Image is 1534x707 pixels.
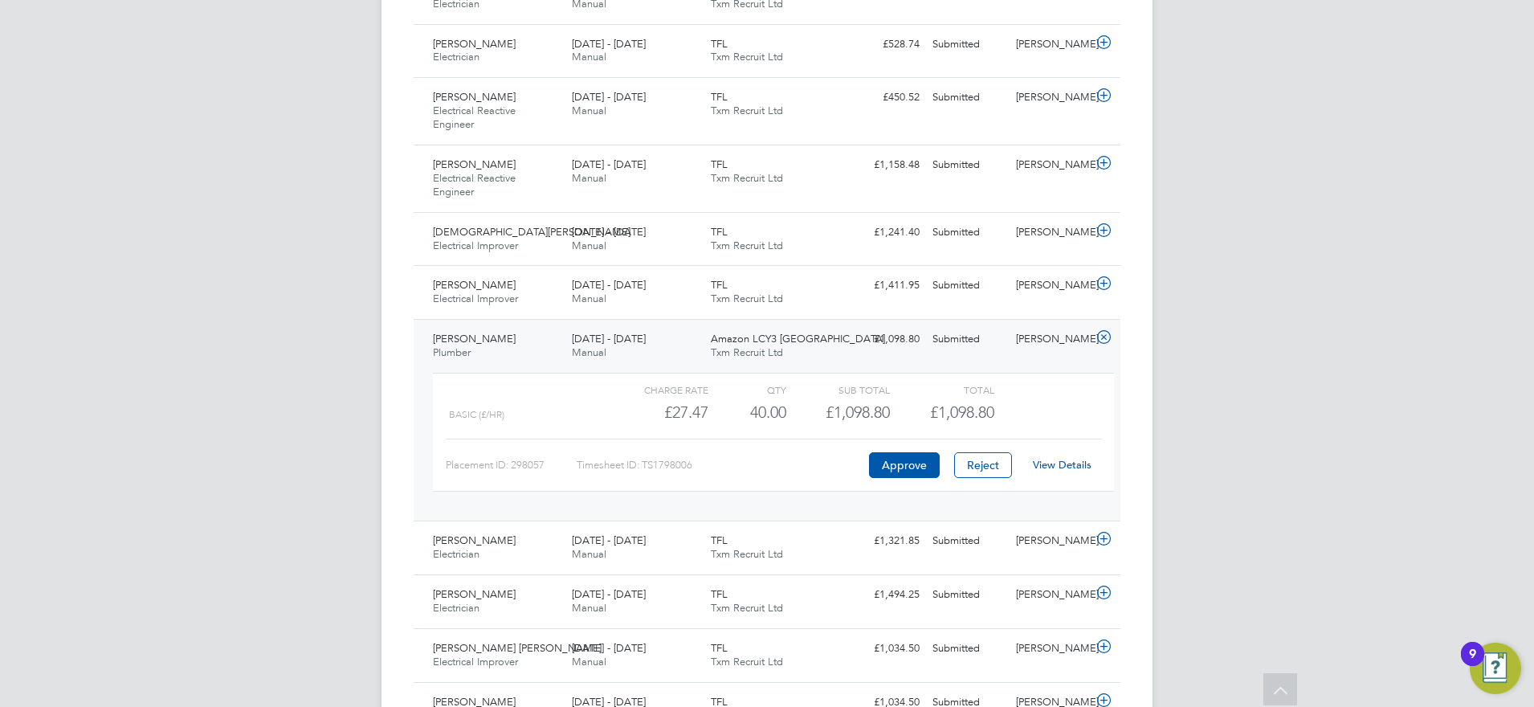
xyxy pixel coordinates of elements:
span: Manual [572,547,606,561]
div: Submitted [926,152,1010,178]
div: [PERSON_NAME] [1010,219,1093,246]
span: TFL [711,641,728,655]
span: [DATE] - [DATE] [572,533,646,547]
span: Manual [572,104,606,117]
span: Electrical Reactive Engineer [433,104,516,131]
span: Amazon LCY3 [GEOGRAPHIC_DATA] [711,332,885,345]
span: Txm Recruit Ltd [711,547,783,561]
span: Txm Recruit Ltd [711,239,783,252]
span: Txm Recruit Ltd [711,104,783,117]
div: QTY [708,380,786,399]
span: [DATE] - [DATE] [572,587,646,601]
span: [DATE] - [DATE] [572,641,646,655]
span: [DATE] - [DATE] [572,332,646,345]
span: Basic (£/HR) [449,409,504,420]
span: TFL [711,587,728,601]
div: [PERSON_NAME] [1010,84,1093,111]
div: £528.74 [842,31,926,58]
span: [PERSON_NAME] [433,90,516,104]
span: [PERSON_NAME] [433,157,516,171]
div: Submitted [926,635,1010,662]
div: £1,241.40 [842,219,926,246]
div: £1,098.80 [786,399,890,426]
div: Placement ID: 298057 [446,452,577,478]
span: [DATE] - [DATE] [572,37,646,51]
div: Submitted [926,219,1010,246]
span: Txm Recruit Ltd [711,345,783,359]
span: Manual [572,655,606,668]
span: TFL [711,225,728,239]
div: Submitted [926,31,1010,58]
div: Submitted [926,582,1010,608]
span: [DATE] - [DATE] [572,157,646,171]
div: £1,321.85 [842,528,926,554]
span: TFL [711,533,728,547]
div: £1,411.95 [842,272,926,299]
span: [PERSON_NAME] [433,278,516,292]
span: Electrical Improver [433,292,518,305]
div: £1,158.48 [842,152,926,178]
span: Electrician [433,547,479,561]
button: Approve [869,452,940,478]
span: Electrical Reactive Engineer [433,171,516,198]
span: Txm Recruit Ltd [711,171,783,185]
span: [PERSON_NAME] [433,37,516,51]
span: [PERSON_NAME] [433,587,516,601]
div: [PERSON_NAME] [1010,326,1093,353]
div: £1,098.80 [842,326,926,353]
div: [PERSON_NAME] [1010,528,1093,554]
div: 40.00 [708,399,786,426]
div: £1,494.25 [842,582,926,608]
div: Sub Total [786,380,890,399]
div: £450.52 [842,84,926,111]
span: Electrical Improver [433,239,518,252]
span: Electrician [433,50,479,63]
div: Submitted [926,528,1010,554]
a: View Details [1033,458,1091,472]
span: Txm Recruit Ltd [711,655,783,668]
span: £1,098.80 [930,403,994,422]
div: [PERSON_NAME] [1010,152,1093,178]
span: [DATE] - [DATE] [572,278,646,292]
span: Plumber [433,345,471,359]
div: [PERSON_NAME] [1010,31,1093,58]
span: TFL [711,157,728,171]
button: Open Resource Center, 9 new notifications [1470,643,1521,694]
span: Manual [572,292,606,305]
span: Electrical Improver [433,655,518,668]
span: TFL [711,37,728,51]
span: Manual [572,239,606,252]
span: Electrician [433,601,479,615]
span: [DATE] - [DATE] [572,90,646,104]
div: Submitted [926,326,1010,353]
div: £1,034.50 [842,635,926,662]
div: Timesheet ID: TS1798006 [577,452,865,478]
div: Total [890,380,993,399]
div: 9 [1469,654,1476,675]
div: Charge rate [605,380,708,399]
button: Reject [954,452,1012,478]
span: TFL [711,278,728,292]
div: [PERSON_NAME] [1010,635,1093,662]
div: Submitted [926,84,1010,111]
span: [PERSON_NAME] [PERSON_NAME] [433,641,602,655]
span: Manual [572,601,606,615]
span: Txm Recruit Ltd [711,50,783,63]
span: Manual [572,345,606,359]
span: [PERSON_NAME] [433,332,516,345]
span: Manual [572,50,606,63]
span: [PERSON_NAME] [433,533,516,547]
div: Submitted [926,272,1010,299]
div: £27.47 [605,399,708,426]
span: Txm Recruit Ltd [711,601,783,615]
div: [PERSON_NAME] [1010,582,1093,608]
span: TFL [711,90,728,104]
span: [DATE] - [DATE] [572,225,646,239]
div: [PERSON_NAME] [1010,272,1093,299]
span: [DEMOGRAPHIC_DATA][PERSON_NAME] [433,225,630,239]
span: Manual [572,171,606,185]
span: Txm Recruit Ltd [711,292,783,305]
